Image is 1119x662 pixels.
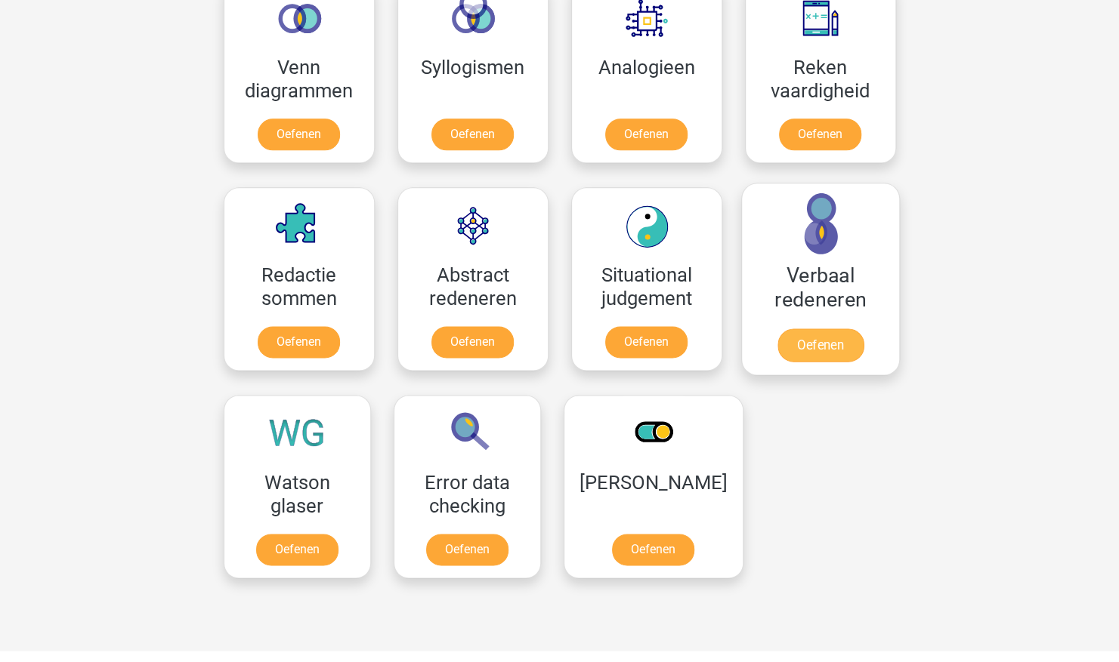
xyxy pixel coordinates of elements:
a: Oefenen [605,119,688,150]
a: Oefenen [605,326,688,358]
a: Oefenen [777,328,863,362]
a: Oefenen [779,119,861,150]
a: Oefenen [258,326,340,358]
a: Oefenen [431,119,514,150]
a: Oefenen [426,534,508,565]
a: Oefenen [258,119,340,150]
a: Oefenen [256,534,338,565]
a: Oefenen [612,534,694,565]
a: Oefenen [431,326,514,358]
